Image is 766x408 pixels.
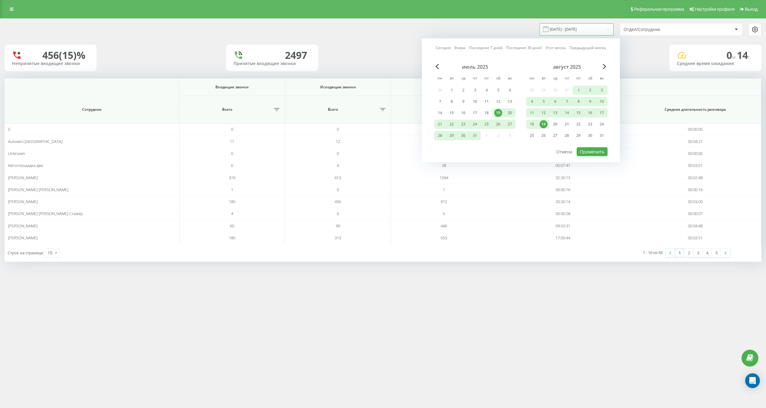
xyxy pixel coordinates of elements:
[446,97,457,106] div: вт 8 июля 2025 г.
[584,108,596,117] div: сб 16 авг. 2025 г.
[551,132,559,140] div: 27
[231,187,233,192] span: 1
[573,97,584,106] div: пт 8 авг. 2025 г.
[693,248,703,257] a: 3
[573,108,584,117] div: пт 15 авг. 2025 г.
[494,74,503,83] abbr: суббота
[574,86,582,94] div: 1
[629,123,761,135] td: 00:00:00
[584,131,596,140] div: сб 30 авг. 2025 г.
[586,86,594,94] div: 2
[574,98,582,106] div: 8
[446,131,457,140] div: вт 29 июля 2025 г.
[553,147,576,156] button: Отмена
[230,223,234,229] span: 60
[471,132,479,140] div: 31
[447,74,456,83] abbr: вторник
[549,97,561,106] div: ср 6 авг. 2025 г.
[8,175,38,180] span: [PERSON_NAME]
[540,109,548,117] div: 12
[563,109,571,117] div: 14
[726,48,737,62] span: 0
[12,61,89,66] div: Непринятые входящие звонки
[442,163,446,168] span: 28
[526,64,608,70] div: август 2025
[549,120,561,129] div: ср 20 авг. 2025 г.
[448,132,456,140] div: 29
[494,86,502,94] div: 5
[598,109,606,117] div: 17
[42,49,85,61] div: 456 (15)%
[703,248,712,257] a: 4
[598,86,606,94] div: 3
[538,131,549,140] div: вт 26 авг. 2025 г.
[471,109,479,117] div: 17
[551,74,560,83] abbr: среда
[551,98,559,106] div: 6
[639,107,752,112] span: Средняя длительность разговора
[504,97,516,106] div: вс 13 июля 2025 г.
[436,45,451,51] a: Сегодня
[492,97,504,106] div: сб 12 июля 2025 г.
[469,120,481,129] div: чт 24 июля 2025 г.
[684,248,693,257] a: 2
[457,108,469,117] div: ср 16 июля 2025 г.
[231,151,233,156] span: 0
[435,74,445,83] abbr: понедельник
[469,108,481,117] div: чт 17 июля 2025 г.
[469,97,481,106] div: чт 10 июля 2025 г.
[506,86,514,94] div: 6
[528,98,536,106] div: 4
[471,120,479,128] div: 24
[545,45,566,51] a: Этот месяц
[494,109,502,117] div: 19
[526,131,538,140] div: пн 25 авг. 2025 г.
[336,223,340,229] span: 99
[440,175,448,180] span: 1094
[549,131,561,140] div: ср 27 авг. 2025 г.
[459,74,468,83] abbr: среда
[446,120,457,129] div: вт 22 июля 2025 г.
[412,85,740,90] span: Все звонки
[457,97,469,106] div: ср 9 июля 2025 г.
[481,86,492,95] div: пт 4 июля 2025 г.
[483,98,491,106] div: 11
[695,7,735,12] span: Настройки профиля
[629,184,761,196] td: 00:00:16
[526,97,538,106] div: пн 4 авг. 2025 г.
[229,175,235,180] span: 319
[528,109,536,117] div: 11
[629,160,761,171] td: 00:03:51
[8,187,68,192] span: [PERSON_NAME] [PERSON_NAME]
[231,126,233,132] span: 0
[573,86,584,95] div: пт 1 авг. 2025 г.
[540,98,548,106] div: 5
[285,49,307,61] div: 2497
[629,232,761,244] td: 00:02:51
[434,120,446,129] div: пн 21 июля 2025 г.
[497,220,629,232] td: 09:50:31
[563,98,571,106] div: 7
[497,196,629,208] td: 20:30:14
[596,120,608,129] div: вс 24 авг. 2025 г.
[538,108,549,117] div: вт 12 авг. 2025 г.
[629,148,761,160] td: 00:00:00
[434,64,516,70] div: июль 2025
[586,74,595,83] abbr: суббота
[563,132,571,140] div: 28
[624,27,697,32] div: Отдел/Сотрудник
[629,196,761,208] td: 00:03:00
[187,85,277,90] span: Входящие звонки
[577,147,608,156] button: Применить
[732,54,737,60] span: м
[446,108,457,117] div: вт 15 июля 2025 г.
[549,108,561,117] div: ср 13 авг. 2025 г.
[434,108,446,117] div: пн 14 июля 2025 г.
[471,98,479,106] div: 10
[443,187,445,192] span: 1
[436,120,444,128] div: 21
[596,131,608,140] div: вс 31 авг. 2025 г.
[551,120,559,128] div: 20
[492,86,504,95] div: сб 5 июля 2025 г.
[505,74,514,83] abbr: воскресенье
